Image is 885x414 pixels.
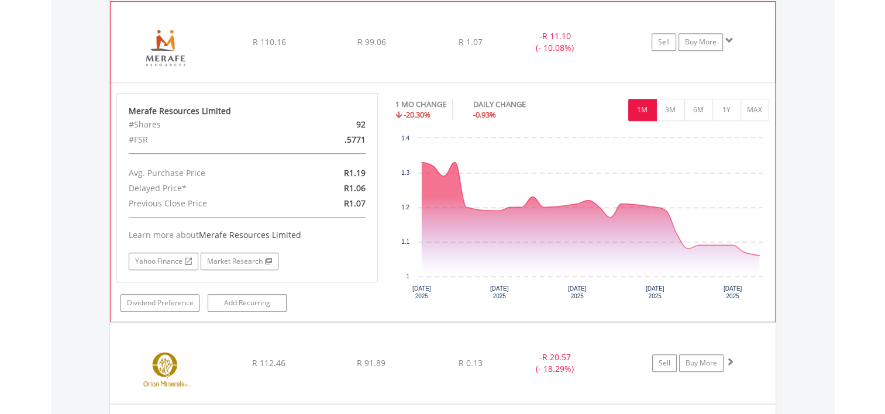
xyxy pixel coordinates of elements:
[120,132,290,147] div: #FSR
[459,36,483,47] span: R 1.07
[568,285,587,299] text: [DATE] 2025
[741,99,769,121] button: MAX
[129,229,366,241] div: Learn more about
[252,357,285,368] span: R 112.46
[290,117,374,132] div: 92
[401,170,409,176] text: 1.3
[129,105,366,117] div: Merafe Resources Limited
[357,357,385,368] span: R 91.89
[412,285,431,299] text: [DATE] 2025
[129,253,198,270] a: Yahoo Finance
[459,357,483,368] span: R 0.13
[208,294,287,312] a: Add Recurring
[116,337,216,401] img: EQU.ZA.ORN.png
[656,99,685,121] button: 3M
[344,182,366,194] span: R1.06
[490,285,509,299] text: [DATE] 2025
[199,229,301,240] span: Merafe Resources Limited
[404,109,431,120] span: -20.30%
[290,132,374,147] div: .5771
[712,99,741,121] button: 1Y
[652,33,676,51] a: Sell
[406,273,409,280] text: 1
[201,253,278,270] a: Market Research
[401,239,409,245] text: 1.1
[511,351,600,375] div: - (- 18.29%)
[473,99,567,110] div: DAILY CHANGE
[679,354,724,372] a: Buy More
[473,109,496,120] span: -0.93%
[252,36,285,47] span: R 110.16
[395,132,769,308] svg: Interactive chart
[344,198,366,209] span: R1.07
[542,30,570,42] span: R 11.10
[401,204,409,211] text: 1.2
[401,135,409,142] text: 1.4
[120,294,199,312] a: Dividend Preference
[120,181,290,196] div: Delayed Price*
[724,285,742,299] text: [DATE] 2025
[652,354,677,372] a: Sell
[511,30,598,54] div: - (- 10.08%)
[120,165,290,181] div: Avg. Purchase Price
[646,285,664,299] text: [DATE] 2025
[628,99,657,121] button: 1M
[357,36,385,47] span: R 99.06
[395,99,446,110] div: 1 MO CHANGE
[542,351,571,363] span: R 20.57
[684,99,713,121] button: 6M
[116,16,217,80] img: EQU.ZA.MRF.png
[395,132,769,308] div: Chart. Highcharts interactive chart.
[344,167,366,178] span: R1.19
[120,117,290,132] div: #Shares
[120,196,290,211] div: Previous Close Price
[679,33,723,51] a: Buy More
